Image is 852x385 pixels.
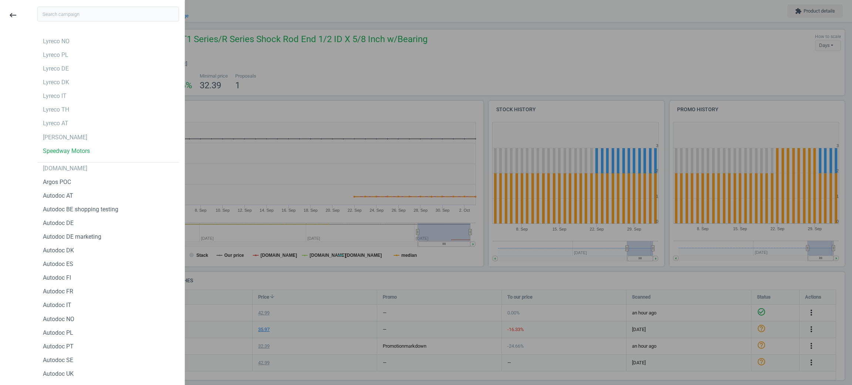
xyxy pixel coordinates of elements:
div: Autodoc DK [43,246,74,255]
div: Autodoc DE marketing [43,233,101,241]
div: Lyreco IT [43,92,67,100]
div: [DOMAIN_NAME] [43,164,87,173]
div: Lyreco NO [43,37,70,45]
div: Lyreco PL [43,51,68,59]
div: Lyreco AT [43,119,68,127]
div: Autodoc ES [43,260,73,268]
div: Autodoc FI [43,274,71,282]
div: Autodoc PT [43,343,74,351]
div: Lyreco DK [43,78,69,86]
input: Search campaign [37,7,179,21]
div: Autodoc PL [43,329,73,337]
div: Autodoc UK [43,370,74,378]
div: Autodoc AT [43,192,73,200]
div: Autodoc BE shopping testing [43,205,118,214]
div: Autodoc FR [43,287,73,296]
div: Autodoc DE [43,219,74,227]
div: Lyreco DE [43,65,69,73]
i: keyboard_backspace [9,11,17,20]
div: Autodoc IT [43,301,71,309]
div: Autodoc SE [43,356,73,364]
div: Autodoc NO [43,315,74,323]
div: Lyreco TH [43,106,69,114]
div: [PERSON_NAME] [43,133,87,142]
div: Speedway Motors [43,147,90,155]
div: Argos POC [43,178,71,186]
button: keyboard_backspace [4,7,21,24]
